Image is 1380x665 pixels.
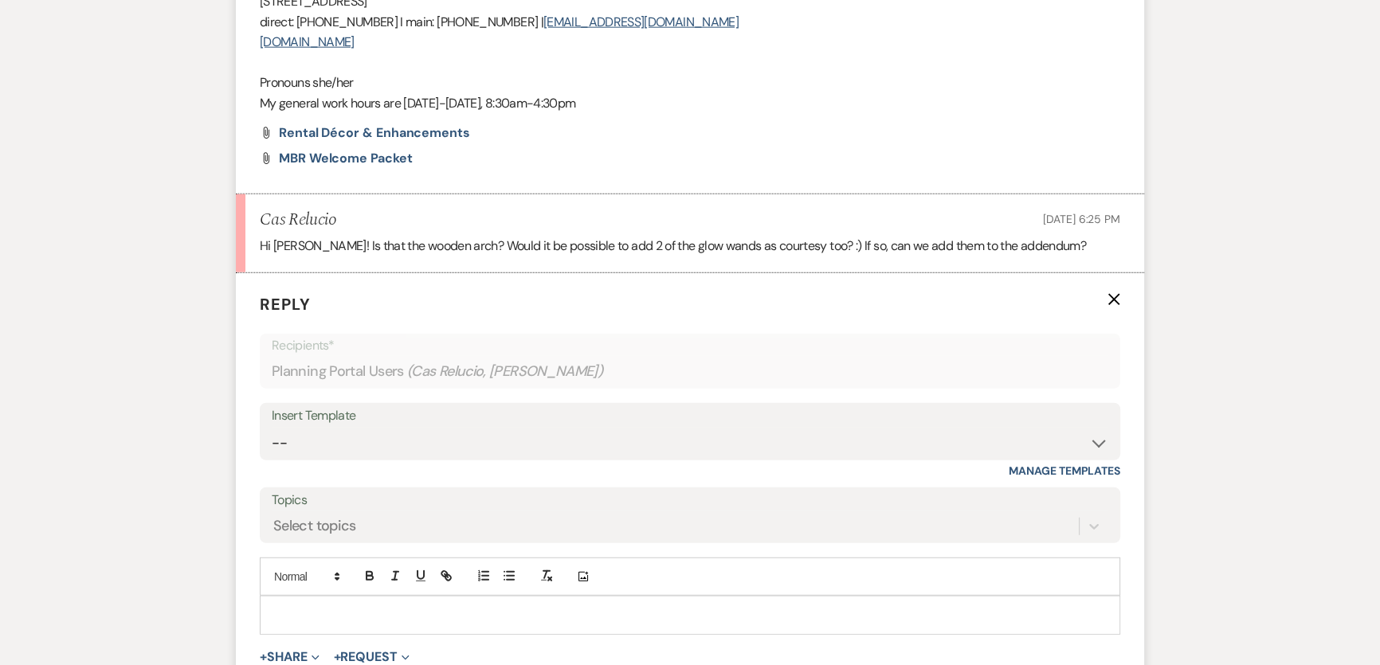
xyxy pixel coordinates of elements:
[260,651,267,663] span: +
[272,489,1108,512] label: Topics
[407,361,604,382] span: ( Cas Relucio, [PERSON_NAME] )
[279,152,413,165] a: MBR Welcome Packet
[260,294,311,315] span: Reply
[1043,212,1120,226] span: [DATE] 6:25 PM
[334,651,410,663] button: Request
[260,210,337,230] h5: Cas Relucio
[260,14,543,30] span: direct: [PHONE_NUMBER] I main: [PHONE_NUMBER] |
[260,33,355,50] a: [DOMAIN_NAME]
[279,127,470,139] a: Rental Décor & Enhancements
[260,74,354,91] span: Pronouns she/her
[272,335,1108,356] p: Recipients*
[279,150,413,166] span: MBR Welcome Packet
[543,14,739,30] a: [EMAIL_ADDRESS][DOMAIN_NAME]
[1009,464,1120,478] a: Manage Templates
[260,236,1120,256] p: Hi [PERSON_NAME]! Is that the wooden arch? Would it be possible to add 2 of the glow wands as cou...
[273,516,356,538] div: Select topics
[260,651,320,663] button: Share
[272,405,1108,428] div: Insert Template
[279,124,470,141] span: Rental Décor & Enhancements
[334,651,341,663] span: +
[272,356,1108,387] div: Planning Portal Users
[260,95,575,111] span: My general work hours are [DATE]-[DATE], 8:30am-4:30pm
